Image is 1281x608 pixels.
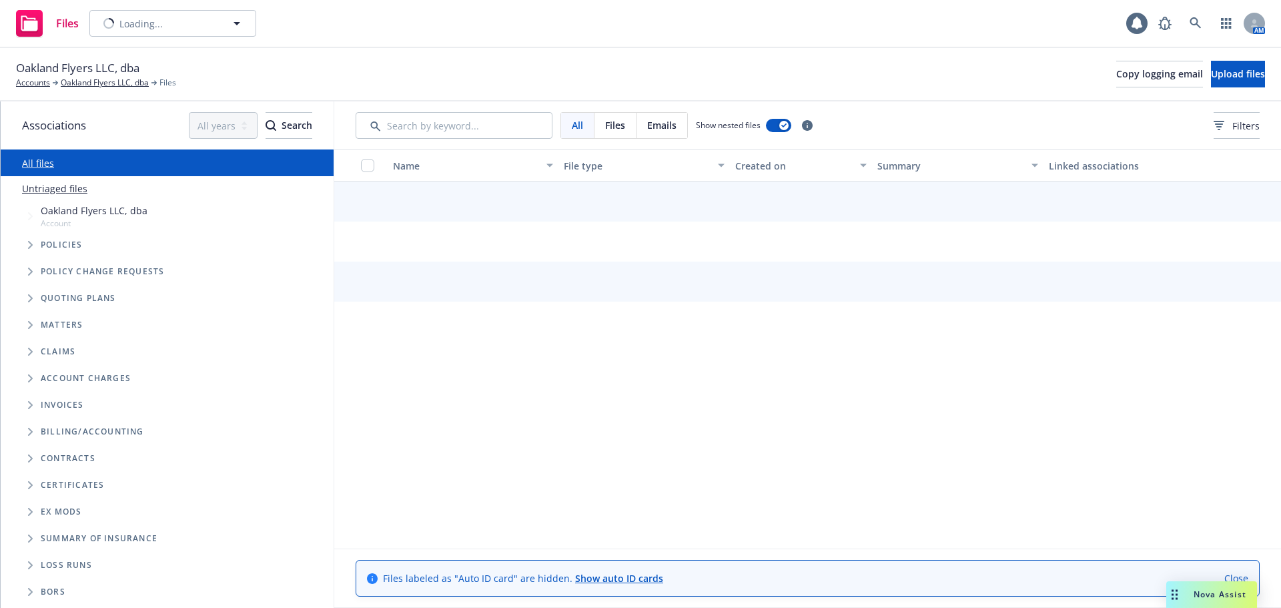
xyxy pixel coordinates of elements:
span: Policies [41,241,83,249]
span: Quoting plans [41,294,116,302]
span: Files [605,118,625,132]
span: Account charges [41,374,131,382]
span: Certificates [41,481,104,489]
span: Account [41,218,147,229]
a: All files [22,157,54,170]
div: Drag to move [1166,581,1183,608]
button: Copy logging email [1116,61,1203,87]
a: Switch app [1213,10,1240,37]
div: Summary [877,159,1023,173]
span: Files [159,77,176,89]
button: Name [388,149,558,182]
span: Loss Runs [41,561,92,569]
span: Oakland Flyers LLC, dba [16,59,139,77]
input: Search by keyword... [356,112,552,139]
span: Invoices [41,401,84,409]
span: Emails [647,118,677,132]
a: Files [11,5,84,42]
button: Filters [1214,112,1260,139]
a: Untriaged files [22,182,87,196]
a: Accounts [16,77,50,89]
input: Select all [361,159,374,172]
span: Associations [22,117,86,134]
a: Report a Bug [1152,10,1178,37]
div: Search [266,113,312,138]
a: Close [1224,571,1248,585]
button: SearchSearch [266,112,312,139]
button: File type [558,149,729,182]
a: Show auto ID cards [575,572,663,585]
span: Billing/Accounting [41,428,144,436]
span: Claims [41,348,75,356]
div: Created on [735,159,853,173]
span: Summary of insurance [41,535,157,543]
a: Oakland Flyers LLC, dba [61,77,149,89]
span: Files labeled as "Auto ID card" are hidden. [383,571,663,585]
div: Linked associations [1049,159,1209,173]
span: Show nested files [696,119,761,131]
div: File type [564,159,709,173]
span: Upload files [1211,67,1265,80]
button: Linked associations [1043,149,1214,182]
button: Upload files [1211,61,1265,87]
span: Copy logging email [1116,67,1203,80]
span: All [572,118,583,132]
span: Ex Mods [41,508,81,516]
span: Files [56,18,79,29]
div: Tree Example [1,201,334,418]
button: Loading... [89,10,256,37]
span: Policy change requests [41,268,164,276]
svg: Search [266,120,276,131]
button: Created on [730,149,873,182]
span: BORs [41,588,65,596]
button: Nova Assist [1166,581,1257,608]
div: Name [393,159,538,173]
button: Summary [872,149,1043,182]
a: Search [1182,10,1209,37]
span: Matters [41,321,83,329]
span: Nova Assist [1194,589,1246,600]
span: Oakland Flyers LLC, dba [41,204,147,218]
span: Loading... [119,17,163,31]
span: Contracts [41,454,95,463]
span: Filters [1232,119,1260,133]
span: Filters [1214,119,1260,133]
div: Folder Tree Example [1,418,334,605]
